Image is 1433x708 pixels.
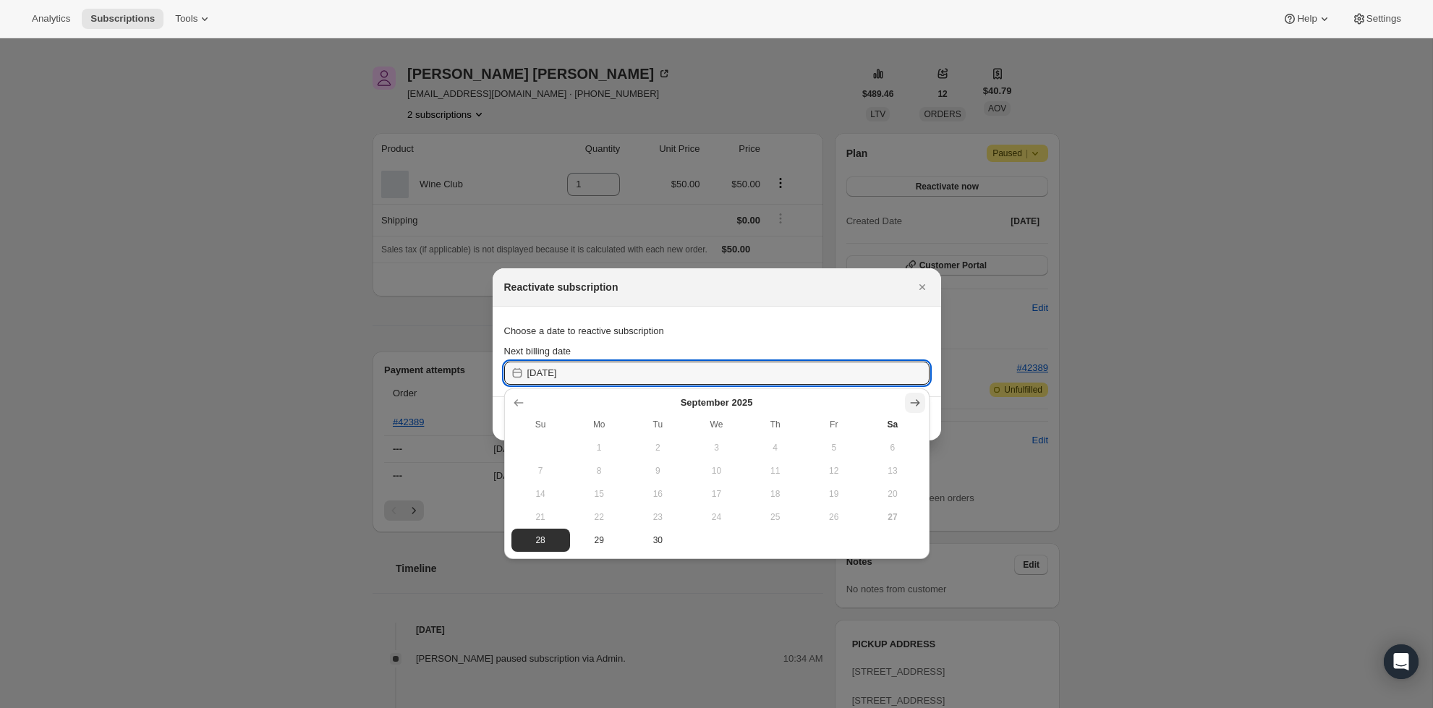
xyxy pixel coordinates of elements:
[629,506,687,529] button: Tuesday September 23 2025
[693,442,740,453] span: 3
[90,13,155,25] span: Subscriptions
[511,482,570,506] button: Sunday September 14 2025
[869,488,916,500] span: 20
[576,511,623,523] span: 22
[869,442,916,453] span: 6
[687,506,746,529] button: Wednesday September 24 2025
[504,280,618,294] h2: Reactivate subscription
[629,529,687,552] button: Tuesday September 30 2025
[687,459,746,482] button: Wednesday September 10 2025
[32,13,70,25] span: Analytics
[863,482,922,506] button: Saturday September 20 2025
[634,465,681,477] span: 9
[576,419,623,430] span: Mo
[511,529,570,552] button: Sunday September 28 2025
[23,9,79,29] button: Analytics
[912,277,932,297] button: Close
[693,465,740,477] span: 10
[1343,9,1410,29] button: Settings
[804,413,863,436] th: Friday
[810,488,857,500] span: 19
[693,419,740,430] span: We
[905,393,925,413] button: Show next month, October 2025
[570,482,629,506] button: Monday September 15 2025
[810,419,857,430] span: Fr
[810,511,857,523] span: 26
[504,346,571,357] span: Next billing date
[570,436,629,459] button: Monday September 1 2025
[511,506,570,529] button: Sunday September 21 2025
[570,506,629,529] button: Monday September 22 2025
[810,465,857,477] span: 12
[1297,13,1317,25] span: Help
[629,482,687,506] button: Tuesday September 16 2025
[175,13,197,25] span: Tools
[504,318,930,344] div: Choose a date to reactive subscription
[570,413,629,436] th: Monday
[576,488,623,500] span: 15
[576,442,623,453] span: 1
[693,511,740,523] span: 24
[752,419,799,430] span: Th
[804,482,863,506] button: Friday September 19 2025
[863,436,922,459] button: Saturday September 6 2025
[82,9,163,29] button: Subscriptions
[746,459,804,482] button: Thursday September 11 2025
[804,506,863,529] button: Friday September 26 2025
[629,436,687,459] button: Tuesday September 2 2025
[634,419,681,430] span: Tu
[509,393,529,413] button: Show previous month, August 2025
[1384,644,1419,679] div: Open Intercom Messenger
[511,413,570,436] th: Sunday
[746,482,804,506] button: Thursday September 18 2025
[687,413,746,436] th: Wednesday
[570,529,629,552] button: Monday September 29 2025
[746,413,804,436] th: Thursday
[576,534,623,546] span: 29
[576,465,623,477] span: 8
[752,442,799,453] span: 4
[752,465,799,477] span: 11
[863,459,922,482] button: Saturday September 13 2025
[804,459,863,482] button: Friday September 12 2025
[752,511,799,523] span: 25
[746,436,804,459] button: Thursday September 4 2025
[687,482,746,506] button: Wednesday September 17 2025
[166,9,221,29] button: Tools
[869,419,916,430] span: Sa
[634,534,681,546] span: 30
[863,506,922,529] button: Today Saturday September 27 2025
[511,459,570,482] button: Sunday September 7 2025
[687,436,746,459] button: Wednesday September 3 2025
[517,488,564,500] span: 14
[517,465,564,477] span: 7
[517,534,564,546] span: 28
[869,511,916,523] span: 27
[693,488,740,500] span: 17
[746,506,804,529] button: Thursday September 25 2025
[517,419,564,430] span: Su
[804,436,863,459] button: Friday September 5 2025
[810,442,857,453] span: 5
[634,442,681,453] span: 2
[1274,9,1340,29] button: Help
[863,413,922,436] th: Saturday
[634,488,681,500] span: 16
[752,488,799,500] span: 18
[869,465,916,477] span: 13
[1366,13,1401,25] span: Settings
[629,459,687,482] button: Tuesday September 9 2025
[634,511,681,523] span: 23
[570,459,629,482] button: Monday September 8 2025
[629,413,687,436] th: Tuesday
[517,511,564,523] span: 21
